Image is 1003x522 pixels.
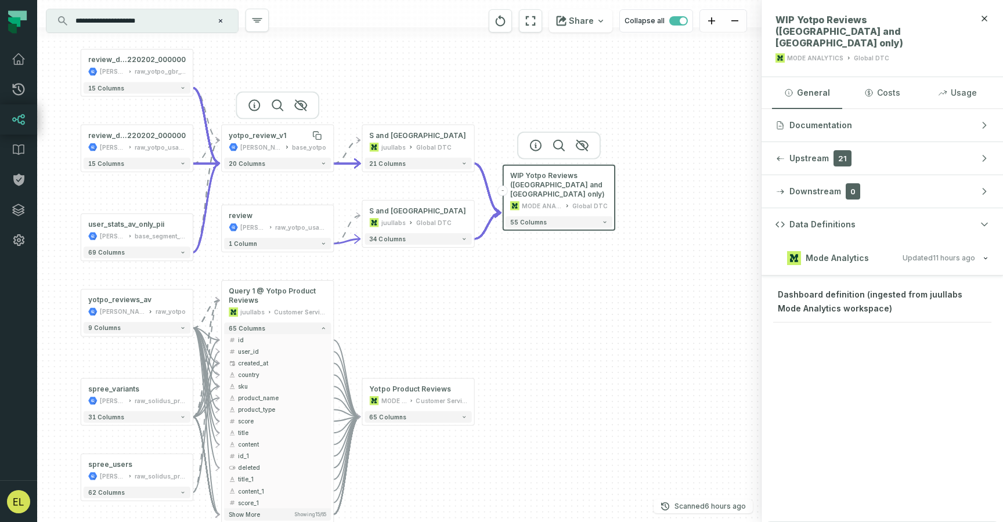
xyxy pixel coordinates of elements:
[654,499,753,513] button: Scanned[DATE] 5:45:58 AM
[88,489,125,496] span: 62 columns
[229,371,236,378] span: string
[369,206,467,216] div: Query 1 @ WIP Yotpo Reviews (US and UK only)
[100,396,125,405] div: juul-warehouse
[240,223,266,232] div: juul-warehouse
[922,77,993,108] button: Usage
[135,396,186,405] div: raw_solidus_production_v2_public
[238,498,326,507] span: score_1
[229,487,236,494] span: string
[381,396,407,405] div: MODE ANALYTICS
[193,340,219,417] g: Edge from f8f5119b7c83fe04e0264da04760d678 to 143a725aed6cd5570d952527c9feaff0
[778,289,962,313] span: Dashboard definition (ingested from juullabs Mode Analytics workspace)
[229,131,286,140] div: yotpo_review_v1
[549,9,612,32] button: Share
[193,328,219,363] g: Edge from 47e63062f5415fa58cd0f5792f95c7b2 to 143a725aed6cd5570d952527c9feaff0
[193,328,219,444] g: Edge from 47e63062f5415fa58cd0f5792f95c7b2 to 143a725aed6cd5570d952527c9feaff0
[229,383,236,390] span: string
[193,328,219,375] g: Edge from 47e63062f5415fa58cd0f5792f95c7b2 to 143a725aed6cd5570d952527c9feaff0
[762,109,1003,142] button: Documentation
[135,472,186,481] div: raw_solidus_production_v2_public
[193,300,219,328] g: Edge from 47e63062f5415fa58cd0f5792f95c7b2 to 143a725aed6cd5570d952527c9feaff0
[787,54,843,63] div: MODE ANALYTICS
[193,351,219,492] g: Edge from 5dea37e5b00822c86e6e17afb29a9808 to 143a725aed6cd5570d952527c9feaff0
[240,143,282,152] div: juul-warehouse
[700,10,723,32] button: zoom in
[789,119,852,131] span: Documentation
[416,396,467,405] div: Customer Service Ops
[369,160,405,167] span: 21 columns
[224,369,331,380] button: country
[229,287,326,305] span: Query 1 @ Yotpo Product Reviews
[229,452,236,459] span: integer
[238,487,326,495] span: content_1
[229,429,236,436] span: string
[88,324,121,331] span: 9 columns
[674,501,746,512] p: Scanned
[333,409,360,417] g: Edge from 143a725aed6cd5570d952527c9feaff0 to b8f97908fe1629a6caad1784ec8aa878
[510,219,547,226] span: 55 columns
[88,460,132,469] div: spree_users
[88,385,139,394] div: spree_variants
[497,186,508,196] button: -
[229,476,236,483] span: string
[933,253,975,262] relative-time: Sep 9, 2025, 1:02 AM PDT
[789,153,829,164] span: Upstream
[762,275,1003,341] div: Mode AnalyticsUpdated[DATE] 1:02:56 AM
[193,328,219,467] g: Edge from 47e63062f5415fa58cd0f5792f95c7b2 to 143a725aed6cd5570d952527c9feaff0
[834,150,852,166] span: 21
[100,143,125,152] div: juul-warehouse
[333,417,360,514] g: Edge from 143a725aed6cd5570d952527c9feaff0 to b8f97908fe1629a6caad1784ec8aa878
[135,231,186,241] div: base_segment_pii
[238,429,326,437] span: title
[193,328,219,433] g: Edge from 47e63062f5415fa58cd0f5792f95c7b2 to 143a725aed6cd5570d952527c9feaff0
[510,171,608,199] span: WIP Yotpo Reviews ([GEOGRAPHIC_DATA] and [GEOGRAPHIC_DATA] only)
[903,253,975,262] span: Updated
[789,186,841,197] span: Downstream
[88,295,151,304] div: yotpo_reviews_av
[215,15,226,27] button: Clear search query
[224,462,331,473] button: deleted
[229,325,265,332] span: 65 columns
[224,415,331,427] button: score
[229,394,236,401] span: string
[229,418,236,425] span: integer
[238,440,326,449] span: content
[100,231,125,241] div: juul-warehouse
[193,386,219,417] g: Edge from f8f5119b7c83fe04e0264da04760d678 to 143a725aed6cd5570d952527c9feaff0
[229,211,252,220] div: review
[127,131,186,140] span: 220202_000000
[100,307,145,316] div: juul-warehouse
[772,77,842,108] button: General
[88,220,164,229] div: user_stats_av_only_pii
[416,218,452,227] div: Global DTC
[224,427,331,438] button: title
[88,131,127,140] span: review_discontinued_20
[193,88,219,164] g: Edge from c1d76ea4a11443218c5a673fa158c26a to acc4b04a6a5c479cea9b4931001ddb99
[224,380,331,392] button: sku
[333,375,360,417] g: Edge from 143a725aed6cd5570d952527c9feaff0 to b8f97908fe1629a6caad1784ec8aa878
[229,360,236,367] span: timestamp
[846,183,860,200] span: 0
[238,394,326,403] span: product_name
[127,55,186,64] span: 220202_000000
[224,438,331,450] button: content
[193,164,219,252] g: Edge from 8e296c9bac92281aa44d1479bd768479 to acc4b04a6a5c479cea9b4931001ddb99
[100,472,125,481] div: juul-warehouse
[229,406,236,413] span: string
[775,250,989,266] button: Mode AnalyticsUpdated[DATE] 1:02:56 AM
[224,485,331,496] button: content_1
[238,463,326,472] span: deleted
[229,336,236,343] span: integer
[229,240,257,247] span: 1 column
[238,336,326,345] span: id
[193,328,219,409] g: Edge from 47e63062f5415fa58cd0f5792f95c7b2 to 143a725aed6cd5570d952527c9feaff0
[238,405,326,414] span: product_type
[224,509,331,521] button: Show moreShowing15/65
[88,55,186,64] div: review_discontinued_20220202_000000
[238,382,326,391] span: sku
[572,201,608,211] div: Global DTC
[333,239,360,244] g: Edge from a7583601f6fb6750da7acd29107455de to 4a5515139e4c0941fe488963c51e6e58
[847,77,917,108] button: Costs
[723,10,746,32] button: zoom out
[369,235,405,242] span: 34 columns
